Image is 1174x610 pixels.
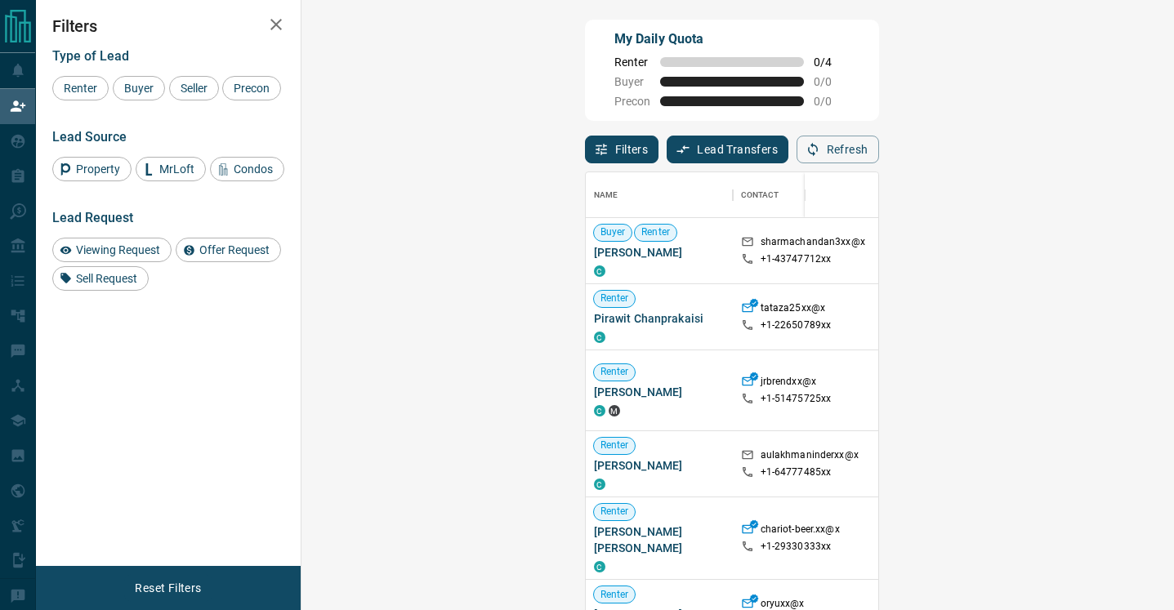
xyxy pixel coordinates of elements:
[594,292,636,305] span: Renter
[52,238,172,262] div: Viewing Request
[228,163,279,176] span: Condos
[614,56,650,69] span: Renter
[761,318,832,332] p: +1- 22650789xx
[594,439,636,452] span: Renter
[761,375,816,392] p: jrbrendxx@x
[169,76,219,100] div: Seller
[70,163,126,176] span: Property
[175,82,213,95] span: Seller
[52,266,149,291] div: Sell Request
[797,136,879,163] button: Refresh
[194,243,275,256] span: Offer Request
[594,310,725,327] span: Pirawit Chanprakaisi
[210,157,284,181] div: Condos
[70,243,166,256] span: Viewing Request
[594,365,636,379] span: Renter
[761,301,826,318] p: tataza25xx@x
[222,76,281,100] div: Precon
[761,252,832,266] p: +1- 43747712xx
[761,392,832,406] p: +1- 51475725xx
[228,82,275,95] span: Precon
[594,561,605,572] div: condos.ca
[136,157,206,181] div: MrLoft
[635,225,676,239] span: Renter
[594,479,605,490] div: condos.ca
[124,574,212,602] button: Reset Filters
[594,505,636,519] span: Renter
[733,172,864,218] div: Contact
[614,75,650,88] span: Buyer
[761,235,865,252] p: sharmachandan3xx@x
[594,332,605,343] div: condos.ca
[761,540,832,554] p: +1- 29330333xx
[614,29,850,49] p: My Daily Quota
[594,523,725,556] span: [PERSON_NAME] [PERSON_NAME]
[594,405,605,416] div: condos.ca
[594,172,618,218] div: Name
[609,405,620,416] div: mrloft.ca
[761,465,832,479] p: +1- 64777485xx
[594,225,632,239] span: Buyer
[585,136,659,163] button: Filters
[814,75,850,88] span: 0 / 0
[52,76,109,100] div: Renter
[594,457,725,474] span: [PERSON_NAME]
[58,82,103,95] span: Renter
[741,172,779,218] div: Contact
[594,265,605,277] div: condos.ca
[594,588,636,602] span: Renter
[52,157,132,181] div: Property
[154,163,200,176] span: MrLoft
[814,95,850,108] span: 0 / 0
[118,82,159,95] span: Buyer
[52,210,133,225] span: Lead Request
[176,238,281,262] div: Offer Request
[614,95,650,108] span: Precon
[52,48,129,64] span: Type of Lead
[814,56,850,69] span: 0 / 4
[594,384,725,400] span: [PERSON_NAME]
[761,523,840,540] p: chariot-beer.xx@x
[761,448,859,465] p: aulakhmaninderxx@x
[52,16,284,36] h2: Filters
[586,172,733,218] div: Name
[667,136,788,163] button: Lead Transfers
[52,129,127,145] span: Lead Source
[113,76,165,100] div: Buyer
[594,244,725,260] span: [PERSON_NAME]
[70,272,143,285] span: Sell Request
